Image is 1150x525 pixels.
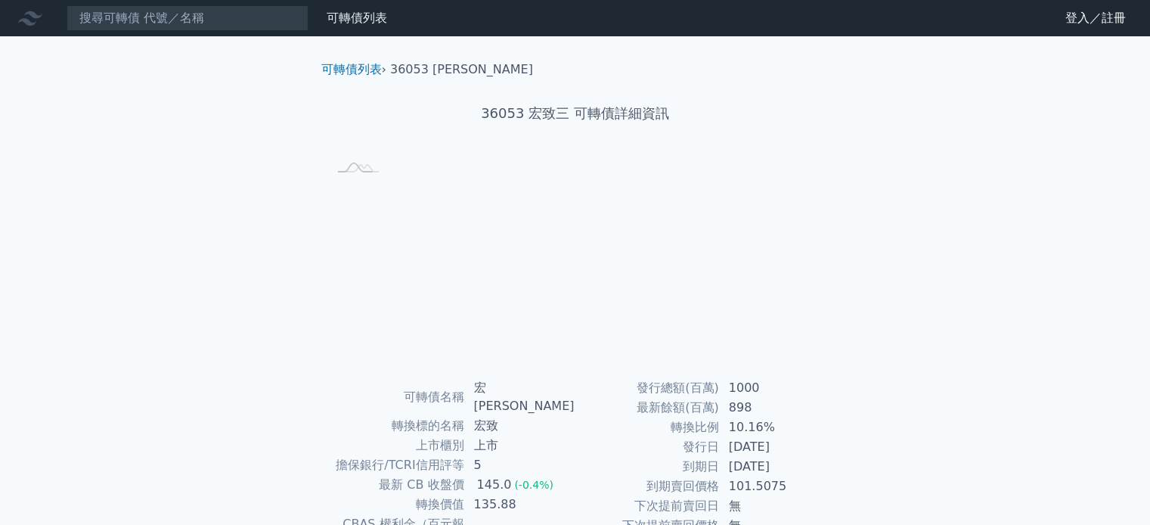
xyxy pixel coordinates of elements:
td: 轉換標的名稱 [327,416,465,436]
div: 145.0 [474,476,515,494]
td: 發行總額(百萬) [575,378,720,398]
td: 898 [720,398,823,418]
td: 宏[PERSON_NAME] [465,378,575,416]
li: › [321,61,386,79]
td: 上市櫃別 [327,436,465,455]
td: 到期日 [575,457,720,477]
td: 可轉債名稱 [327,378,465,416]
iframe: Chat Widget [1074,452,1150,525]
td: 10.16% [720,418,823,437]
h1: 36053 宏致三 可轉債詳細資訊 [309,103,842,124]
td: [DATE] [720,437,823,457]
td: 最新 CB 收盤價 [327,475,465,495]
td: 轉換價值 [327,495,465,514]
span: (-0.4%) [514,479,553,491]
td: 下次提前賣回日 [575,496,720,516]
td: [DATE] [720,457,823,477]
input: 搜尋可轉債 代號／名稱 [67,5,308,31]
a: 可轉債列表 [321,62,382,76]
a: 可轉債列表 [327,11,387,25]
td: 135.88 [465,495,575,514]
td: 宏致 [465,416,575,436]
li: 36053 [PERSON_NAME] [390,61,533,79]
td: 5 [465,455,575,475]
td: 101.5075 [720,477,823,496]
td: 最新餘額(百萬) [575,398,720,418]
td: 上市 [465,436,575,455]
a: 登入／註冊 [1053,6,1138,30]
td: 轉換比例 [575,418,720,437]
td: 發行日 [575,437,720,457]
td: 到期賣回價格 [575,477,720,496]
td: 擔保銀行/TCRI信用評等 [327,455,465,475]
td: 無 [720,496,823,516]
td: 1000 [720,378,823,398]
